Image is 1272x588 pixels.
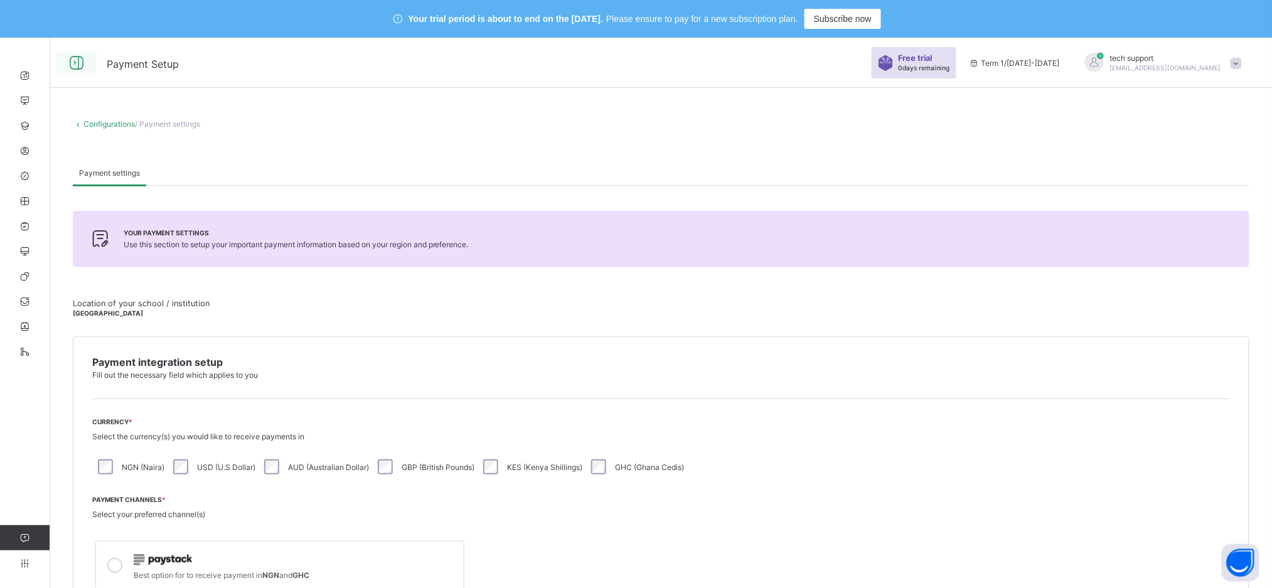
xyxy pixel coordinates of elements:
span: Your trial period is about to end on the [DATE]. [409,14,604,24]
button: Open asap [1222,544,1259,582]
b: GHC [292,570,309,580]
span: [EMAIL_ADDRESS][DOMAIN_NAME] [1110,64,1221,72]
span: Currency [92,418,1230,425]
span: Best option for to receive payment in and [134,570,309,580]
label: AUD (Australian Dollar) [288,462,369,472]
span: tech support [1110,53,1221,63]
span: Use this section to setup your important payment information based on your region and preference. [124,240,469,249]
span: Please ensure to pay for a new subscription plan. [606,14,798,24]
span: Free trial [899,53,944,63]
img: paystack.0b99254114f7d5403c0525f3550acd03.svg [134,554,192,565]
img: sticker-purple.71386a28dfed39d6af7621340158ba97.svg [878,55,894,71]
span: Payment Setup [107,58,179,70]
label: NGN (Naira) [122,462,164,472]
span: Fill out the necessary field which applies to you [92,370,258,380]
label: GHC (Ghana Cedis) [615,462,684,472]
span: Select your preferred channel(s) [92,510,205,519]
span: [GEOGRAPHIC_DATA] [73,309,143,317]
span: Your payment settings [124,229,469,237]
span: Select the currency(s) you would like to receive payments in [92,432,304,441]
label: GBP (British Pounds) [402,462,474,472]
span: session/term information [969,58,1060,68]
span: / Payment settings [135,119,200,129]
span: 0 days remaining [899,64,950,72]
div: techsupport [1072,53,1248,73]
b: NGN [262,570,279,580]
a: Configurations [83,119,135,129]
span: Subscribe now [814,14,872,24]
span: Payment integration setup [92,356,1230,368]
label: USD (U.S Dollar) [197,462,255,472]
span: Payment Channels [92,496,1230,503]
span: Payment settings [79,168,140,178]
span: Location of your school / institution [73,299,1243,308]
label: KES (Kenya Shillings) [507,462,582,472]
